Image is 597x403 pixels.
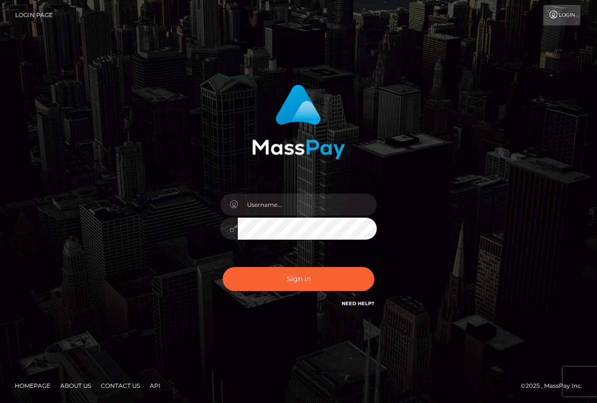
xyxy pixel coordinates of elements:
a: Login Page [15,5,53,25]
img: MassPay Login [252,85,345,159]
input: Username... [238,194,377,216]
a: Login [543,5,580,25]
a: Need Help? [342,300,374,307]
button: Sign in [223,267,374,291]
a: Contact Us [97,378,144,393]
a: Homepage [11,378,54,393]
a: API [146,378,164,393]
div: © 2025 , MassPay Inc. [521,381,590,391]
a: About Us [56,378,95,393]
